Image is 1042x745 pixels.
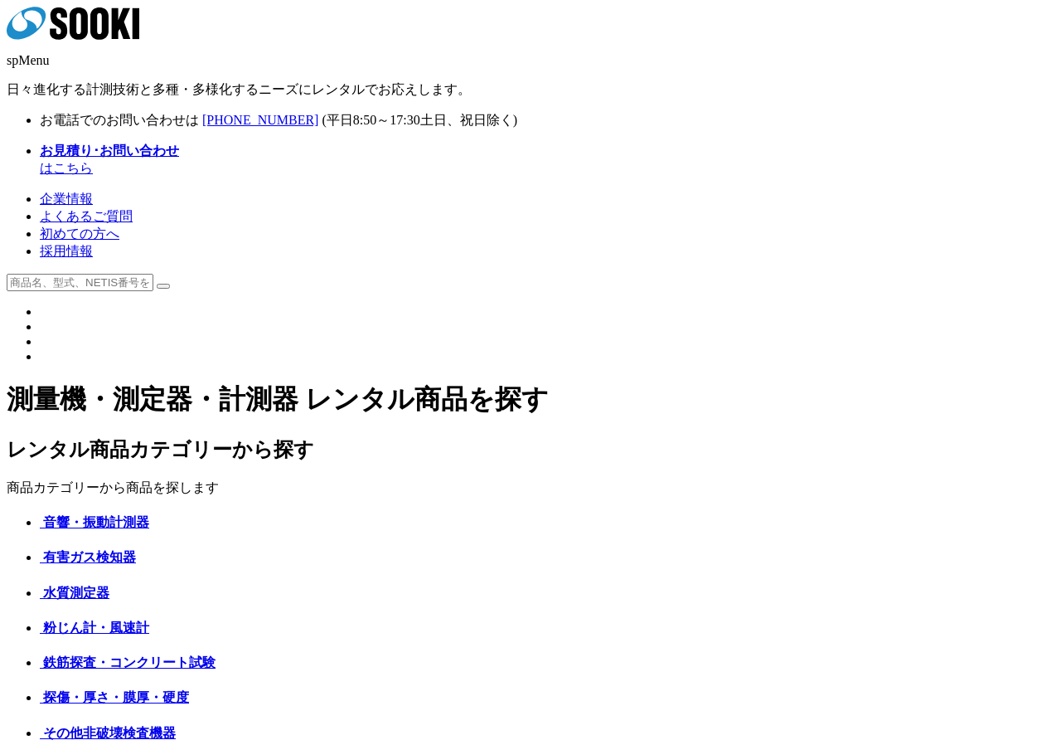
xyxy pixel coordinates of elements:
[40,226,119,241] a: 初めての方へ
[40,144,179,158] strong: お見積り･お問い合わせ
[43,550,136,564] span: 有害ガス検知器
[7,53,50,67] span: spMenu
[43,621,149,635] span: 粉じん計・風速計
[7,274,153,291] input: 商品名、型式、NETIS番号を入力してください
[202,113,318,127] a: [PHONE_NUMBER]
[43,655,216,670] span: 鉄筋探査・コンクリート試験
[40,690,189,704] a: 探傷・厚さ・膜厚・硬度
[43,726,176,740] span: その他非破壊検査機器
[40,515,149,529] a: 音響・振動計測器
[40,726,176,740] a: その他非破壊検査機器
[43,586,109,600] span: 水質測定器
[322,113,517,127] span: (平日 ～ 土日、祝日除く)
[7,436,1035,463] h2: レンタル商品カテゴリーから探す
[7,382,1035,418] h1: 測量機・測定器・計測器 レンタル商品を探す
[40,144,179,175] a: お見積り･お問い合わせはこちら
[40,144,179,175] span: はこちら
[40,586,109,600] a: 水質測定器
[40,113,199,127] span: お電話でのお問い合わせは
[40,244,93,258] a: 採用情報
[40,655,216,670] a: 鉄筋探査・コンクリート試験
[353,113,376,127] span: 8:50
[7,81,1035,99] p: 日々進化する計測技術と多種・多様化するニーズにレンタルでお応えします。
[390,113,419,127] span: 17:30
[40,192,93,206] a: 企業情報
[40,209,133,223] a: よくあるご質問
[43,515,149,529] span: 音響・振動計測器
[7,480,1035,497] p: 商品カテゴリーから商品を探します
[43,690,189,704] span: 探傷・厚さ・膜厚・硬度
[40,550,136,564] a: 有害ガス検知器
[40,621,149,635] a: 粉じん計・風速計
